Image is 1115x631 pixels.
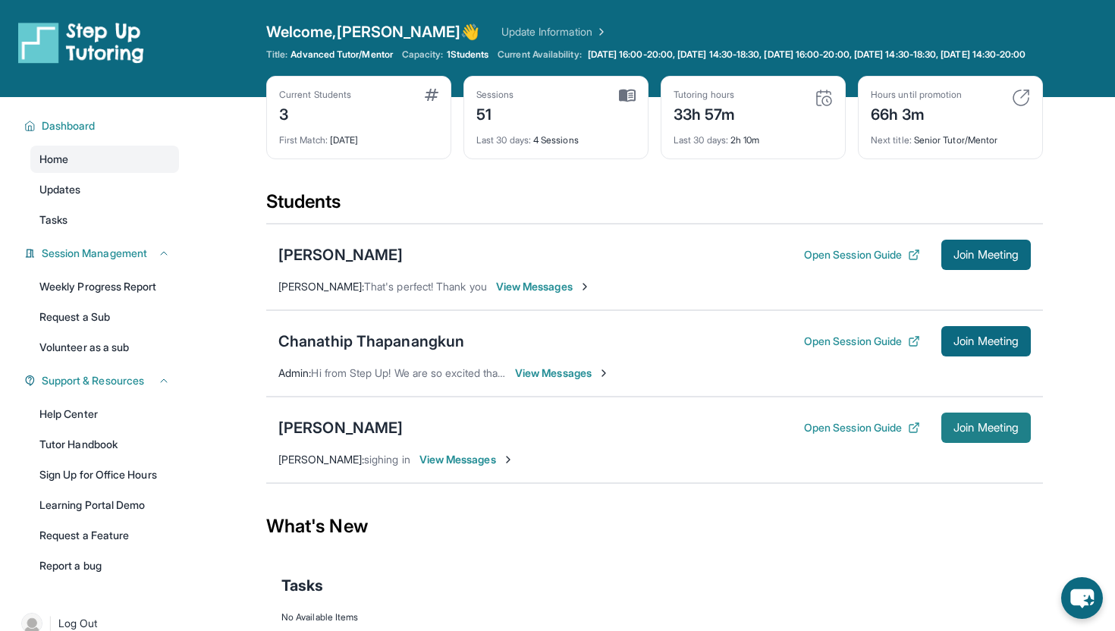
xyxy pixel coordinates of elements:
[42,118,96,133] span: Dashboard
[619,89,636,102] img: card
[279,89,351,101] div: Current Students
[674,134,728,146] span: Last 30 days :
[476,101,514,125] div: 51
[30,431,179,458] a: Tutor Handbook
[1012,89,1030,107] img: card
[39,182,81,197] span: Updates
[871,101,962,125] div: 66h 3m
[30,146,179,173] a: Home
[281,575,323,596] span: Tasks
[266,21,480,42] span: Welcome, [PERSON_NAME] 👋
[941,240,1031,270] button: Join Meeting
[278,244,403,265] div: [PERSON_NAME]
[30,552,179,579] a: Report a bug
[953,337,1019,346] span: Join Meeting
[804,334,920,349] button: Open Session Guide
[279,134,328,146] span: First Match :
[588,49,1026,61] span: [DATE] 16:00-20:00, [DATE] 14:30-18:30, [DATE] 16:00-20:00, [DATE] 14:30-18:30, [DATE] 14:30-20:00
[266,190,1043,223] div: Students
[502,454,514,466] img: Chevron-Right
[815,89,833,107] img: card
[871,134,912,146] span: Next title :
[278,366,311,379] span: Admin :
[476,89,514,101] div: Sessions
[278,453,364,466] span: [PERSON_NAME] :
[871,89,962,101] div: Hours until promotion
[278,331,464,352] div: Chanathip Thapanangkun
[804,247,920,262] button: Open Session Guide
[476,125,636,146] div: 4 Sessions
[515,366,610,381] span: View Messages
[278,417,403,438] div: [PERSON_NAME]
[941,326,1031,356] button: Join Meeting
[476,134,531,146] span: Last 30 days :
[364,453,410,466] span: sighing in
[598,367,610,379] img: Chevron-Right
[42,373,144,388] span: Support & Resources
[579,281,591,293] img: Chevron-Right
[42,246,147,261] span: Session Management
[266,493,1043,560] div: What's New
[39,152,68,167] span: Home
[279,125,438,146] div: [DATE]
[674,89,736,101] div: Tutoring hours
[30,176,179,203] a: Updates
[585,49,1029,61] a: [DATE] 16:00-20:00, [DATE] 14:30-18:30, [DATE] 16:00-20:00, [DATE] 14:30-18:30, [DATE] 14:30-20:00
[266,49,287,61] span: Title:
[419,452,514,467] span: View Messages
[30,334,179,361] a: Volunteer as a sub
[30,206,179,234] a: Tasks
[30,491,179,519] a: Learning Portal Demo
[30,303,179,331] a: Request a Sub
[281,611,1028,623] div: No Available Items
[30,400,179,428] a: Help Center
[36,118,170,133] button: Dashboard
[58,616,98,631] span: Log Out
[1061,577,1103,619] button: chat-button
[30,273,179,300] a: Weekly Progress Report
[941,413,1031,443] button: Join Meeting
[18,21,144,64] img: logo
[36,373,170,388] button: Support & Resources
[402,49,444,61] span: Capacity:
[278,280,364,293] span: [PERSON_NAME] :
[291,49,392,61] span: Advanced Tutor/Mentor
[447,49,489,61] span: 1 Students
[425,89,438,101] img: card
[498,49,581,61] span: Current Availability:
[953,423,1019,432] span: Join Meeting
[674,125,833,146] div: 2h 10m
[674,101,736,125] div: 33h 57m
[279,101,351,125] div: 3
[804,420,920,435] button: Open Session Guide
[30,461,179,488] a: Sign Up for Office Hours
[36,246,170,261] button: Session Management
[501,24,608,39] a: Update Information
[953,250,1019,259] span: Join Meeting
[39,212,68,228] span: Tasks
[871,125,1030,146] div: Senior Tutor/Mentor
[592,24,608,39] img: Chevron Right
[496,279,591,294] span: View Messages
[364,280,487,293] span: That's perfect! Thank you
[30,522,179,549] a: Request a Feature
